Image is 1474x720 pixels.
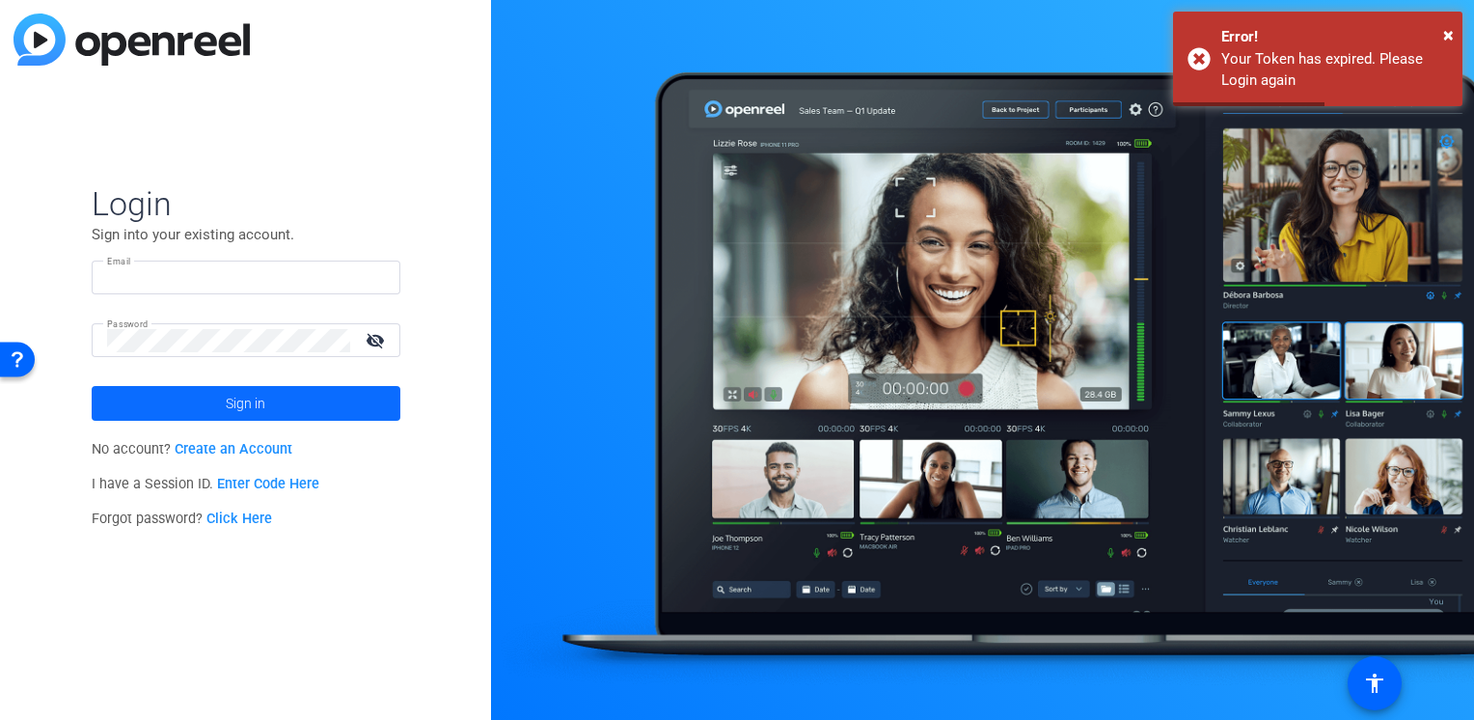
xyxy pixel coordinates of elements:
span: Login [92,183,400,224]
mat-icon: visibility_off [354,326,400,354]
span: I have a Session ID. [92,476,320,492]
div: Error! [1221,26,1448,48]
mat-label: Password [107,318,149,329]
mat-label: Email [107,256,131,266]
img: blue-gradient.svg [14,14,250,66]
a: Enter Code Here [217,476,319,492]
span: Sign in [226,379,265,428]
span: No account? [92,441,293,457]
div: Your Token has expired. Please Login again [1221,48,1448,92]
a: Click Here [206,511,272,527]
mat-icon: accessibility [1363,672,1386,695]
span: × [1443,23,1454,46]
input: Enter Email Address [107,266,385,290]
a: Create an Account [175,441,292,457]
button: Close [1443,20,1454,49]
p: Sign into your existing account. [92,224,400,245]
button: Sign in [92,386,400,421]
span: Forgot password? [92,511,273,527]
